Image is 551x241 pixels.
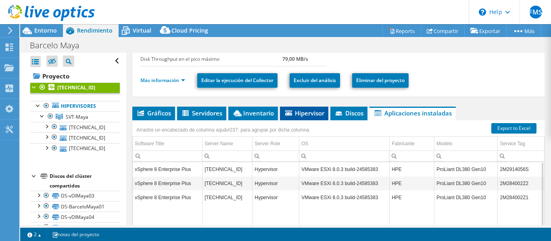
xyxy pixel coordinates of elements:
[34,27,57,34] span: Entorno
[421,25,465,37] a: Compartir
[30,191,120,201] a: DS-vDIMaya03
[57,84,95,91] b: [TECHNICAL_ID]
[498,176,544,190] td: Column Service Tag, Value 2M284002Z2
[301,139,308,148] div: OS
[464,25,507,37] a: Exportar
[30,111,120,122] a: SVT-Maya
[30,222,120,233] a: DS-BarceloMaya05
[202,190,253,204] td: Column Server Name, Value 169.168.5.101
[498,190,544,204] td: Column Service Tag, Value 2M284002Z1
[434,176,498,190] td: Column Modelo, Value ProLiant DL380 Gen10
[26,41,92,50] h1: Barcelo Maya
[299,176,390,190] td: Column OS, Value VMware ESXi 8.0.3 build-24585383
[390,176,434,190] td: Column Fabricante, Value HPE
[479,8,486,16] svg: \n
[253,190,299,204] td: Column Server Role, Value Hypervisor
[77,27,113,34] span: Rendimiento
[202,137,253,151] td: Server Name Column
[50,171,120,191] div: Discos del clúster compartidos
[181,109,222,117] span: Servidores
[498,137,544,151] td: Service Tag Column
[392,139,415,148] div: Fabricante
[390,137,434,151] td: Fabricante Column
[133,176,202,190] td: Column Software Title, Value vSphere 8 Enterprise Plus
[171,27,208,34] span: Cloud Pricing
[140,55,282,63] label: Disk Throughput en el pico máximo
[253,137,299,151] td: Server Role Column
[253,162,299,176] td: Column Server Role, Value Hypervisor
[299,190,390,204] td: Column OS, Value VMware ESXi 8.0.3 build-24585383
[197,73,278,88] a: Editar la ejecución del Collector
[299,162,390,176] td: Column OS, Value VMware ESXi 8.0.3 build-24585383
[434,162,498,176] td: Column Modelo, Value ProLiant DL380 Gen10
[506,25,541,37] a: Más
[498,162,544,176] td: Column Service Tag, Value 2M2914056S
[529,6,542,19] span: FMS
[22,229,47,239] a: 2
[434,150,498,161] td: Column Modelo, Filter cell
[282,56,308,62] b: 79,00 MB/s
[434,190,498,204] td: Column Modelo, Value ProLiant DL380 Gen10
[382,25,421,37] a: Reports
[136,109,171,117] span: Gráficos
[434,137,498,151] td: Modelo Column
[30,132,120,143] a: [TECHNICAL_ID]
[133,137,202,151] td: Software Title Column
[46,229,105,239] a: notas del proyecto
[498,150,544,161] td: Column Service Tag, Filter cell
[253,150,299,161] td: Column Server Role, Filter cell
[352,73,409,88] a: Eliminar del proyecto
[284,109,324,117] span: Hipervisor
[133,162,202,176] td: Column Software Title, Value vSphere 8 Enterprise Plus
[390,190,434,204] td: Column Fabricante, Value HPE
[30,70,120,82] a: Proyecto
[232,109,274,117] span: Inventario
[30,143,120,154] a: [TECHNICAL_ID]
[374,109,452,117] span: Aplicaciones instaladas
[30,212,120,222] a: DS-vDIMaya04
[299,137,390,151] td: OS Column
[133,190,202,204] td: Column Software Title, Value vSphere 8 Enterprise Plus
[30,101,120,111] a: Hipervisores
[500,139,525,148] div: Service Tag
[205,139,233,148] div: Server Name
[202,150,253,161] td: Column Server Name, Filter cell
[30,201,120,212] a: DS-BarceloMaya01
[133,27,151,34] span: Virtual
[334,109,363,117] span: Discos
[66,113,88,120] span: SVT-Maya
[255,139,280,148] div: Server Role
[134,124,311,136] div: Arrastre un encabezado de columna aqu&#237; para agrupar por dicha columna
[202,162,253,176] td: Column Server Name, Value 169.168.5.103
[290,73,340,88] a: Excluir del análisis
[491,123,536,134] a: Export to Excel
[299,150,390,161] td: Column OS, Filter cell
[30,122,120,132] a: [TECHNICAL_ID]
[390,150,434,161] td: Column Fabricante, Filter cell
[253,176,299,190] td: Column Server Role, Value Hypervisor
[133,150,202,161] td: Column Software Title, Filter cell
[30,82,120,93] a: [TECHNICAL_ID]
[135,139,164,148] div: Software Title
[140,77,185,84] a: Más información
[390,162,434,176] td: Column Fabricante, Value HPE
[202,176,253,190] td: Column Server Name, Value 169.168.5.102
[436,139,452,148] div: Modelo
